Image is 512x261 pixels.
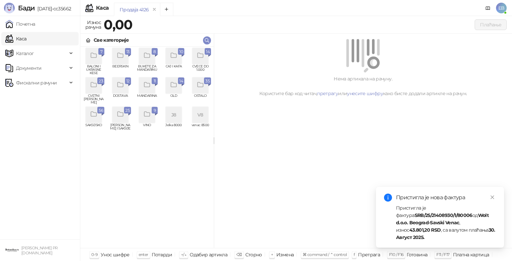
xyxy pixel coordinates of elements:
[276,250,294,259] div: Измена
[136,94,158,104] span: MANDARINA
[453,250,489,259] div: Платна картица
[190,250,227,259] div: Одабир артикла
[152,250,172,259] div: Потврди
[222,75,504,97] div: Нема артикала на рачуну. Користите бар код читач, или како бисте додали артикле на рачун.
[96,5,109,11] div: Каса
[190,94,211,104] span: OSTALO
[160,3,173,16] button: Add tab
[5,17,35,31] a: Почетна
[166,107,182,123] div: J8
[206,48,210,55] span: 14
[84,18,102,31] div: Износ рачуна
[407,250,427,259] div: Готовина
[101,250,130,259] div: Унос шифре
[5,32,26,45] a: Каса
[384,194,392,202] span: info-circle
[153,77,156,85] span: 11
[110,65,131,75] span: BEERSKIN
[80,47,214,248] div: grid
[245,250,262,259] div: Сторно
[125,107,130,114] span: 25
[396,204,496,241] div: Пристигла је фактура од , износ , са валутом плаћања
[192,107,208,123] div: V8
[91,252,97,257] span: 0-9
[83,123,104,134] span: SAKSIJSKO
[150,7,159,12] button: remove
[415,212,472,218] strong: SRB/25/21408930/1/80006
[136,123,158,134] span: VINO
[389,252,403,257] span: F10 / F16
[409,227,441,233] strong: 43.801,20 RSD
[83,65,104,75] span: BALONI I UKRASNE KESE
[181,252,186,257] span: ↑/↓
[104,16,132,33] strong: 0,00
[100,48,103,55] span: 7
[99,107,103,114] span: 56
[163,94,184,104] span: OLD
[153,107,156,114] span: 9
[354,252,355,257] span: f
[153,48,156,55] span: 8
[489,194,496,201] a: Close
[4,3,15,13] img: Logo
[163,123,184,134] span: Jelka 8000
[190,65,211,75] span: CVECE DO 1.000
[205,77,210,85] span: 35
[396,194,496,202] div: Пристигла је нова фактура
[110,123,131,134] span: [PERSON_NAME] I SAKSIJE
[139,252,148,257] span: enter
[396,227,495,240] strong: 30. Август 2025.
[16,47,34,60] span: Каталог
[190,123,211,134] span: venac 8500
[317,90,338,96] a: претрагу
[163,65,184,75] span: CAJ I KAFA
[358,250,380,259] div: Претрага
[136,65,158,75] span: BUKETE ZA MANDARINU
[5,244,19,257] img: 64x64-companyLogo-0e2e8aaa-0bd2-431b-8613-6e3c65811325.png
[110,94,131,104] span: DOSTAVA
[99,77,103,85] span: 23
[483,3,493,13] a: Документација
[126,77,130,85] span: 12
[16,76,57,89] span: Фискални рачуни
[126,48,130,55] span: 13
[83,94,104,104] span: CVETNI [PERSON_NAME]
[18,4,35,12] span: Бади
[303,252,347,257] span: ⌘ command / ⌃ control
[179,48,183,55] span: 10
[35,6,71,12] span: [DATE]-cc35662
[436,252,449,257] span: F11 / F17
[271,252,273,257] span: +
[347,90,383,96] a: унесите шифру
[496,3,507,13] span: EB
[21,246,58,255] small: [PERSON_NAME] PR [DOMAIN_NAME]
[475,19,507,30] button: Плаћање
[179,77,183,85] span: 14
[16,61,41,75] span: Документи
[120,6,149,13] div: Продаја 4126
[94,36,129,44] div: Све категорије
[490,195,495,200] span: close
[236,252,242,257] span: ⌫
